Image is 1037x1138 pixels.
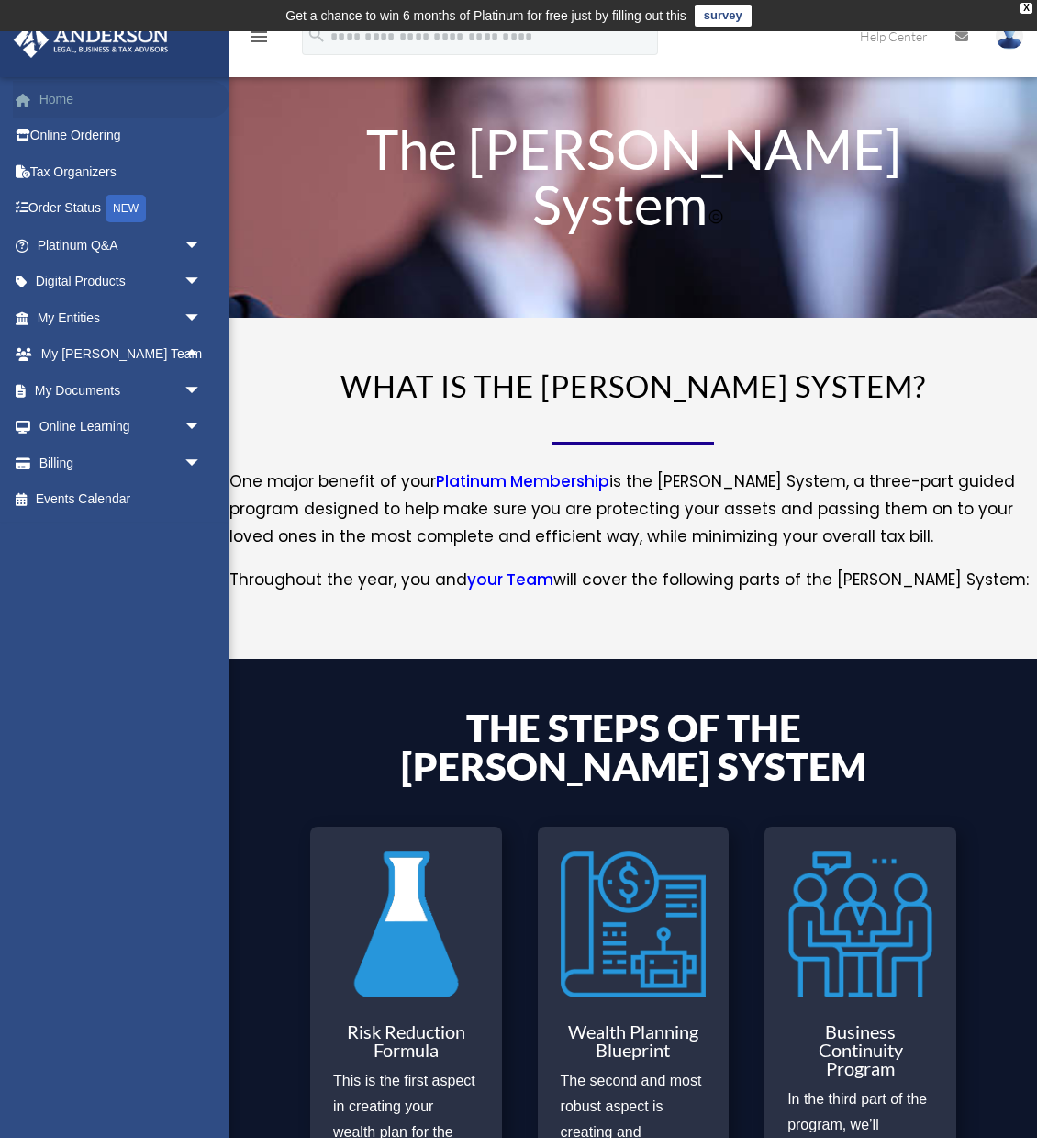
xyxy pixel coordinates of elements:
a: Home [13,81,229,118]
span: arrow_drop_down [184,409,220,446]
a: Order StatusNEW [13,190,229,228]
a: Digital Productsarrow_drop_down [13,264,229,300]
div: close [1020,3,1032,14]
h3: Business Continuity Program [787,1022,933,1087]
span: arrow_drop_down [184,445,220,482]
div: NEW [106,195,146,222]
h4: The Steps of the [PERSON_NAME] System [310,708,956,794]
a: Online Ordering [13,118,229,154]
a: My Entitiesarrow_drop_down [13,299,229,336]
a: menu [248,32,270,48]
a: Online Learningarrow_drop_down [13,409,229,445]
a: Events Calendar [13,481,229,518]
a: Platinum Q&Aarrow_drop_down [13,227,229,264]
span: arrow_drop_up [184,336,220,374]
img: Risk Reduction Formula [333,840,479,1008]
a: My Documentsarrow_drop_down [13,372,229,409]
span: arrow_drop_down [184,372,220,410]
p: Throughout the year, you and will cover the following parts of the [PERSON_NAME] System: [229,567,1037,594]
p: One major benefit of your is the [PERSON_NAME] System, a three-part guided program designed to he... [229,468,1037,566]
i: search [307,25,327,45]
a: Billingarrow_drop_down [13,445,229,481]
span: arrow_drop_down [184,227,220,265]
a: survey [695,5,752,27]
img: Anderson Advisors Platinum Portal [8,22,174,58]
h1: The [PERSON_NAME] System [310,121,956,241]
a: Platinum Membership [436,470,609,501]
span: arrow_drop_down [184,264,220,301]
a: your Team [467,569,553,600]
img: Wealth Planning Blueprint [561,840,707,1008]
i: menu [248,26,270,48]
h3: Risk Reduction Formula [333,1022,479,1068]
span: arrow_drop_down [184,299,220,337]
span: WHAT IS THE [PERSON_NAME] SYSTEM? [340,367,926,404]
img: User Pic [996,23,1023,50]
a: Tax Organizers [13,153,229,190]
img: Business Continuity Program [787,840,933,1008]
div: Get a chance to win 6 months of Platinum for free just by filling out this [285,5,686,27]
a: My [PERSON_NAME] Teamarrow_drop_up [13,336,229,373]
h3: Wealth Planning Blueprint [561,1022,707,1068]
